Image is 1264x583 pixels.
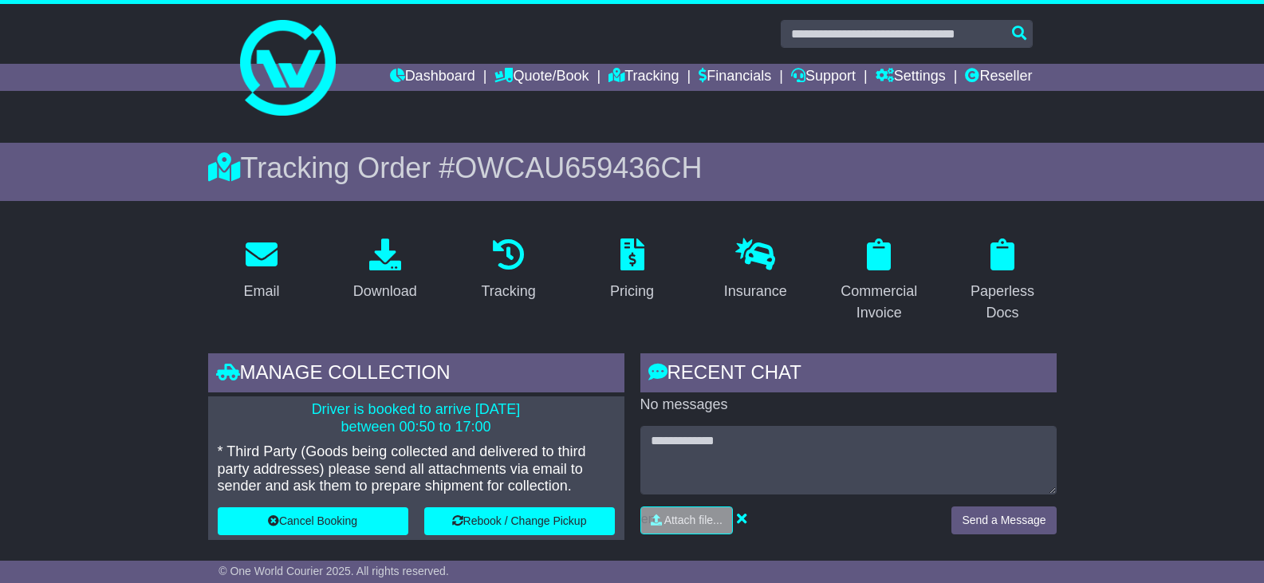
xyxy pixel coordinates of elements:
[600,233,664,308] a: Pricing
[481,281,535,302] div: Tracking
[640,396,1057,414] p: No messages
[343,233,427,308] a: Download
[699,64,771,91] a: Financials
[714,233,797,308] a: Insurance
[208,151,1057,185] div: Tracking Order #
[390,64,475,91] a: Dashboard
[951,506,1056,534] button: Send a Message
[353,281,417,302] div: Download
[836,281,923,324] div: Commercial Invoice
[208,353,624,396] div: Manage collection
[959,281,1046,324] div: Paperless Docs
[724,281,787,302] div: Insurance
[791,64,856,91] a: Support
[233,233,289,308] a: Email
[218,443,615,495] p: * Third Party (Goods being collected and delivered to third party addresses) please send all atta...
[608,64,679,91] a: Tracking
[965,64,1032,91] a: Reseller
[494,64,589,91] a: Quote/Book
[219,565,449,577] span: © One World Courier 2025. All rights reserved.
[610,281,654,302] div: Pricing
[825,233,933,329] a: Commercial Invoice
[243,281,279,302] div: Email
[876,64,946,91] a: Settings
[424,507,615,535] button: Rebook / Change Pickup
[218,401,615,435] p: Driver is booked to arrive [DATE] between 00:50 to 17:00
[471,233,545,308] a: Tracking
[949,233,1057,329] a: Paperless Docs
[455,152,702,184] span: OWCAU659436CH
[218,507,408,535] button: Cancel Booking
[640,353,1057,396] div: RECENT CHAT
